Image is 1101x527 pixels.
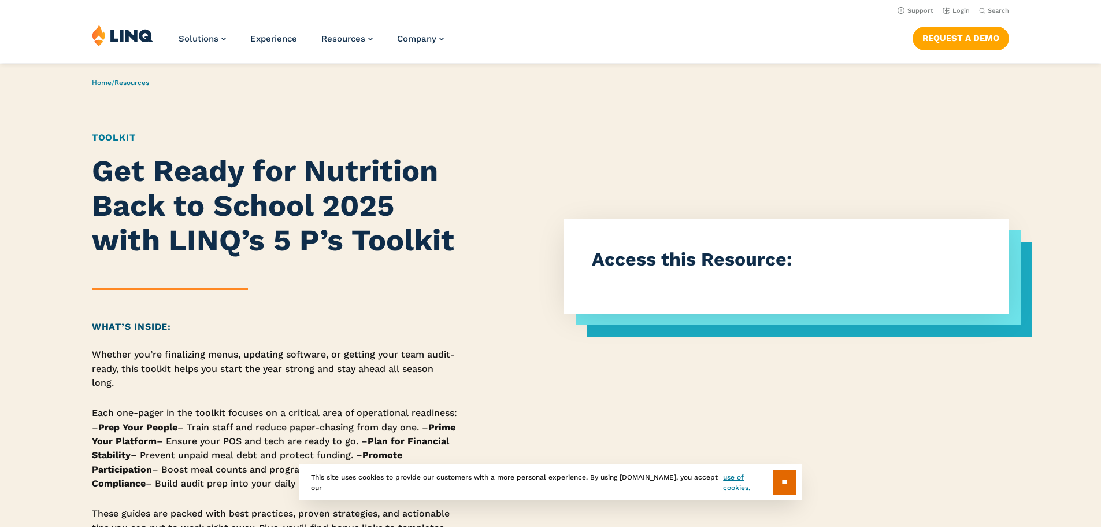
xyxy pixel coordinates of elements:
[943,7,970,14] a: Login
[92,79,112,87] a: Home
[250,34,297,44] a: Experience
[397,34,436,44] span: Company
[179,24,444,62] nav: Primary Navigation
[92,153,454,258] strong: Get Ready for Nutrition Back to School 2025 with LINQ’s 5 P’s Toolkit
[92,320,458,334] h2: What’s Inside:
[592,246,981,272] h3: Access this Resource:
[92,24,153,46] img: LINQ | K‑12 Software
[723,472,772,493] a: use of cookies.
[397,34,444,44] a: Company
[92,449,402,474] strong: Promote Participation
[92,79,149,87] span: /
[988,7,1009,14] span: Search
[92,406,458,491] p: Each one-pager in the toolkit focuses on a critical area of operational readiness: – – Train staf...
[321,34,365,44] span: Resources
[913,27,1009,50] a: Request a Demo
[179,34,218,44] span: Solutions
[321,34,373,44] a: Resources
[92,132,136,143] a: Toolkit
[92,436,449,460] strong: Plan for Financial Stability
[92,422,455,447] strong: Prime Your Platform
[114,79,149,87] a: Resources
[898,7,933,14] a: Support
[92,348,458,390] p: Whether you’re finalizing menus, updating software, or getting your team audit-ready, this toolki...
[979,6,1009,15] button: Open Search Bar
[299,464,802,500] div: This site uses cookies to provide our customers with a more personal experience. By using [DOMAIN...
[179,34,226,44] a: Solutions
[913,24,1009,50] nav: Button Navigation
[98,422,177,433] strong: Prep Your People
